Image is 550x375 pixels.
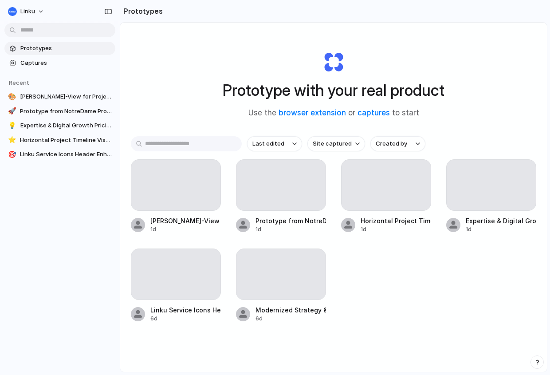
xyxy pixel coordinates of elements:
h1: Prototype with your real product [223,79,444,102]
span: Expertise & Digital Growth Pricing [20,121,112,130]
div: Modernized Strategy & Design UI Layout [255,305,326,315]
div: Horizontal Project Timeline Visualization [361,216,431,225]
span: Horizontal Project Timeline Visualization [20,136,112,145]
a: Horizontal Project Timeline Visualization1d [341,159,431,233]
div: 6d [255,315,326,323]
a: Captures [4,56,115,70]
span: Use the or to start [248,107,419,119]
div: 🎨 [8,92,16,101]
span: [PERSON_NAME]-View for Projectverloop [20,92,112,101]
div: Expertise & Digital Growth Pricing [466,216,536,225]
div: 1d [361,225,431,233]
div: 1d [255,225,326,233]
a: [PERSON_NAME]-View for Projectverloop1d [131,159,221,233]
a: Modernized Strategy & Design UI Layout6d [236,249,326,323]
a: ⭐Horizontal Project Timeline Visualization [4,134,115,147]
a: 🎯Linku Service Icons Header Enhancements [4,148,115,161]
span: Linku [20,7,35,16]
div: 💡 [8,121,17,130]
h2: Prototypes [120,6,163,16]
div: 1d [150,225,221,233]
button: Site captured [307,136,365,151]
a: browser extension [279,108,346,117]
span: Last edited [252,139,284,148]
div: 🚀 [8,107,16,116]
div: [PERSON_NAME]-View for Projectverloop [150,216,221,225]
a: Prototype from NotreDame Projectverloop1d [236,159,326,233]
span: Linku Service Icons Header Enhancements [20,150,112,159]
button: Last edited [247,136,302,151]
div: 1d [466,225,536,233]
div: Prototype from NotreDame Projectverloop [255,216,326,225]
button: Linku [4,4,49,19]
a: 🎨[PERSON_NAME]-View for Projectverloop [4,90,115,103]
span: Created by [376,139,407,148]
span: Captures [20,59,112,67]
a: captures [357,108,390,117]
a: 💡Expertise & Digital Growth Pricing [4,119,115,132]
button: Created by [370,136,425,151]
span: Recent [9,79,29,86]
span: Prototypes [20,44,112,53]
div: 6d [150,315,221,323]
div: ⭐ [8,136,16,145]
div: 🎯 [8,150,16,159]
a: Linku Service Icons Header Enhancements6d [131,249,221,323]
div: Linku Service Icons Header Enhancements [150,305,221,315]
span: Site captured [313,139,352,148]
a: Prototypes [4,42,115,55]
a: Expertise & Digital Growth Pricing1d [446,159,536,233]
a: 🚀Prototype from NotreDame Projectverloop [4,105,115,118]
span: Prototype from NotreDame Projectverloop [20,107,112,116]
